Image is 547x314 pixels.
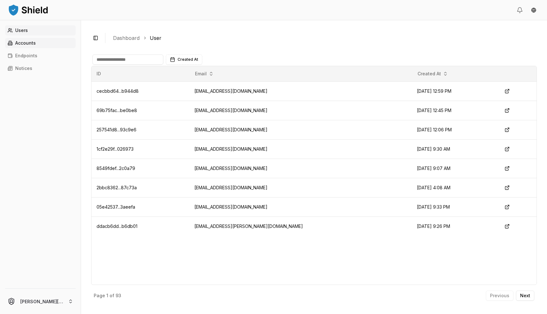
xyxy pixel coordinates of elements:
[15,41,36,45] p: Accounts
[189,197,412,217] td: [EMAIL_ADDRESS][DOMAIN_NAME]
[417,185,450,190] span: [DATE] 4:08 AM
[189,159,412,178] td: [EMAIL_ADDRESS][DOMAIN_NAME]
[3,291,78,311] button: [PERSON_NAME][EMAIL_ADDRESS][DOMAIN_NAME]
[189,120,412,139] td: [EMAIL_ADDRESS][DOMAIN_NAME]
[97,185,137,190] span: 2bbc8362...87c73a
[106,293,108,298] p: 1
[116,293,121,298] p: 93
[5,25,76,35] a: Users
[516,291,534,301] button: Next
[113,34,140,42] a: Dashboard
[189,217,412,236] td: [EMAIL_ADDRESS][PERSON_NAME][DOMAIN_NAME]
[91,66,189,81] th: ID
[417,88,451,94] span: [DATE] 12:59 PM
[150,34,161,42] a: User
[94,293,105,298] p: Page
[8,3,49,16] img: ShieldPay Logo
[178,57,198,62] span: Created At
[415,69,450,79] button: Created At
[15,28,28,33] p: Users
[189,81,412,101] td: [EMAIL_ADDRESS][DOMAIN_NAME]
[20,298,63,305] p: [PERSON_NAME][EMAIL_ADDRESS][DOMAIN_NAME]
[113,34,532,42] nav: breadcrumb
[97,127,136,132] span: 257541d8...93c9e6
[189,178,412,197] td: [EMAIL_ADDRESS][DOMAIN_NAME]
[97,204,135,210] span: 05e42537...3aeefa
[166,54,202,65] button: Created At
[417,204,450,210] span: [DATE] 9:33 PM
[417,108,451,113] span: [DATE] 12:45 PM
[417,146,450,152] span: [DATE] 9:30 AM
[15,53,37,58] p: Endpoints
[97,108,137,113] span: 69b75fac...be0be8
[97,223,137,229] span: ddacb6dd...b6db01
[97,146,134,152] span: 1cf2e29f...026973
[417,223,450,229] span: [DATE] 9:26 PM
[520,293,530,298] p: Next
[417,127,452,132] span: [DATE] 12:06 PM
[110,293,114,298] p: of
[5,63,76,73] a: Notices
[5,38,76,48] a: Accounts
[189,101,412,120] td: [EMAIL_ADDRESS][DOMAIN_NAME]
[5,51,76,61] a: Endpoints
[15,66,32,71] p: Notices
[97,166,135,171] span: 8549fdef...2c0a79
[97,88,139,94] span: cecbbd64...b944d8
[417,166,450,171] span: [DATE] 9:07 AM
[192,69,216,79] button: Email
[189,139,412,159] td: [EMAIL_ADDRESS][DOMAIN_NAME]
